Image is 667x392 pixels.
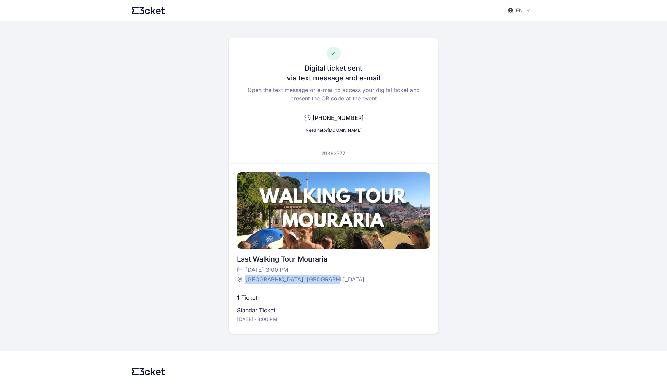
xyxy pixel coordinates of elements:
[306,128,328,133] span: Need help?
[245,275,364,284] span: [GEOGRAPHIC_DATA], [GEOGRAPHIC_DATA]
[245,265,288,274] span: [DATE] 3:00 PM
[237,86,430,102] p: Open the text message or e-mail to access your digital ticket and present the QR code at the event
[237,293,259,302] p: 1 Ticket:
[313,114,364,121] span: [PHONE_NUMBER]
[287,73,380,83] h3: via text message and e-mail
[304,114,311,121] span: 💬
[237,316,277,323] p: [DATE] · 3:00 PM
[328,128,362,133] a: [DOMAIN_NAME]
[305,63,362,73] h3: Digital ticket sent
[516,7,523,14] p: en
[237,254,430,264] div: Last Walking Tour Mouraria
[322,150,345,157] p: #1362777
[237,306,275,314] p: Standar Ticket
